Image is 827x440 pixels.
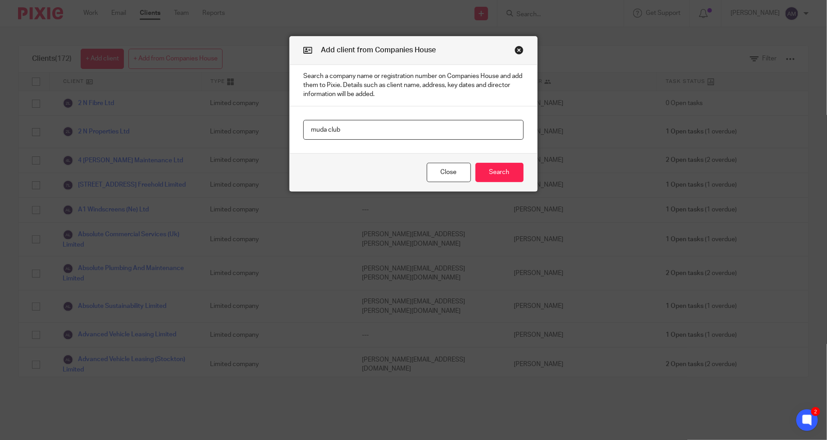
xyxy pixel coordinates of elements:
[303,120,524,140] input: Company name or registration number
[811,407,820,416] div: 2
[290,65,537,106] p: Search a company name or registration number on Companies House and add them to Pixie. Details su...
[321,46,436,54] span: Add client from Companies House
[475,163,524,182] button: Search
[427,163,471,182] button: Close
[515,46,524,55] button: Close modal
